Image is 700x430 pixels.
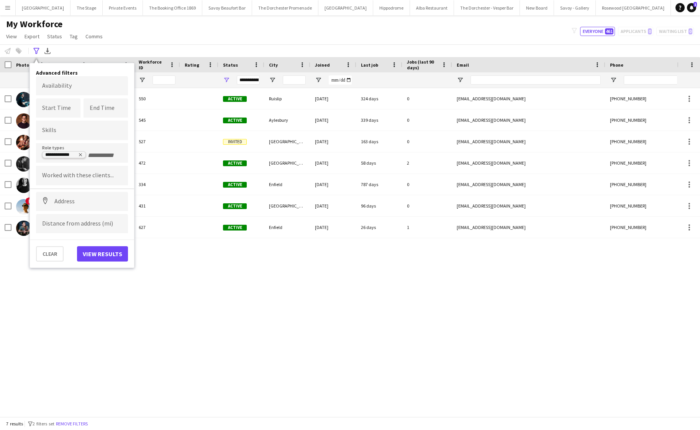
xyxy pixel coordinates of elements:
[82,31,106,41] a: Comms
[16,135,31,150] img: Dominic Martin
[264,195,310,216] div: [GEOGRAPHIC_DATA]
[356,88,402,109] div: 324 days
[310,195,356,216] div: [DATE]
[223,77,230,83] button: Open Filter Menu
[269,77,276,83] button: Open Filter Menu
[85,33,103,40] span: Comms
[25,33,39,40] span: Export
[25,197,33,205] span: !
[315,62,330,68] span: Joined
[152,75,175,85] input: Workforce ID Filter Input
[373,0,410,15] button: Hippodrome
[310,88,356,109] div: [DATE]
[470,75,601,85] input: Email Filter Input
[44,31,65,41] a: Status
[410,0,454,15] button: Alba Restaurant
[452,174,605,195] div: [EMAIL_ADDRESS][DOMAIN_NAME]
[402,152,452,173] div: 2
[693,2,697,7] span: 1
[356,174,402,195] div: 787 days
[452,131,605,152] div: [EMAIL_ADDRESS][DOMAIN_NAME]
[54,420,89,428] button: Remove filters
[402,217,452,238] div: 1
[407,59,438,70] span: Jobs (last 90 days)
[139,77,146,83] button: Open Filter Menu
[329,75,352,85] input: Joined Filter Input
[16,178,31,193] img: Migdalia van der Hoven
[402,110,452,131] div: 0
[318,0,373,15] button: [GEOGRAPHIC_DATA]
[269,62,278,68] span: City
[310,217,356,238] div: [DATE]
[223,118,247,123] span: Active
[88,152,120,159] input: + Role type
[97,62,119,68] span: Last Name
[580,27,615,36] button: Everyone461
[70,33,78,40] span: Tag
[36,246,64,262] button: Clear
[134,174,180,195] div: 334
[264,174,310,195] div: Enfield
[402,88,452,109] div: 0
[356,217,402,238] div: 26 days
[42,127,122,134] input: Type to search skills...
[3,31,20,41] a: View
[452,88,605,109] div: [EMAIL_ADDRESS][DOMAIN_NAME]
[54,62,78,68] span: First Name
[457,77,464,83] button: Open Filter Menu
[77,152,83,159] delete-icon: Remove tag
[67,31,81,41] a: Tag
[356,195,402,216] div: 96 days
[624,75,699,85] input: Phone Filter Input
[223,62,238,68] span: Status
[610,77,617,83] button: Open Filter Menu
[134,88,180,109] div: 550
[264,131,310,152] div: [GEOGRAPHIC_DATA]
[310,131,356,152] div: [DATE]
[452,110,605,131] div: [EMAIL_ADDRESS][DOMAIN_NAME]
[264,152,310,173] div: [GEOGRAPHIC_DATA]
[223,182,247,188] span: Active
[223,203,247,209] span: Active
[520,0,554,15] button: New Board
[70,0,103,15] button: The Stage
[356,110,402,131] div: 339 days
[264,110,310,131] div: Aylesbury
[21,31,43,41] a: Export
[223,96,247,102] span: Active
[6,18,62,30] span: My Workforce
[16,199,31,214] img: Nicholas Harrison
[283,75,306,85] input: City Filter Input
[134,131,180,152] div: 527
[457,62,469,68] span: Email
[452,152,605,173] div: [EMAIL_ADDRESS][DOMAIN_NAME]
[47,33,62,40] span: Status
[139,59,166,70] span: Workforce ID
[605,28,613,34] span: 461
[554,0,596,15] button: Savoy - Gallery
[452,217,605,238] div: [EMAIL_ADDRESS][DOMAIN_NAME]
[32,46,41,56] app-action-btn: Advanced filters
[310,174,356,195] div: [DATE]
[6,33,17,40] span: View
[310,152,356,173] div: [DATE]
[16,221,31,236] img: Tristan Butler
[16,62,29,68] span: Photo
[77,246,128,262] button: View results
[202,0,252,15] button: Savoy Beaufort Bar
[315,77,322,83] button: Open Filter Menu
[223,139,247,145] span: Invited
[452,195,605,216] div: [EMAIL_ADDRESS][DOMAIN_NAME]
[134,110,180,131] div: 545
[454,0,520,15] button: The Dorchester - Vesper Bar
[610,62,623,68] span: Phone
[134,217,180,238] div: 627
[252,0,318,15] button: The Dorchester Promenade
[33,421,54,427] span: 2 filters set
[42,172,122,179] input: Type to search clients...
[223,160,247,166] span: Active
[356,131,402,152] div: 163 days
[103,0,143,15] button: Private Events
[185,62,199,68] span: Rating
[402,131,452,152] div: 0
